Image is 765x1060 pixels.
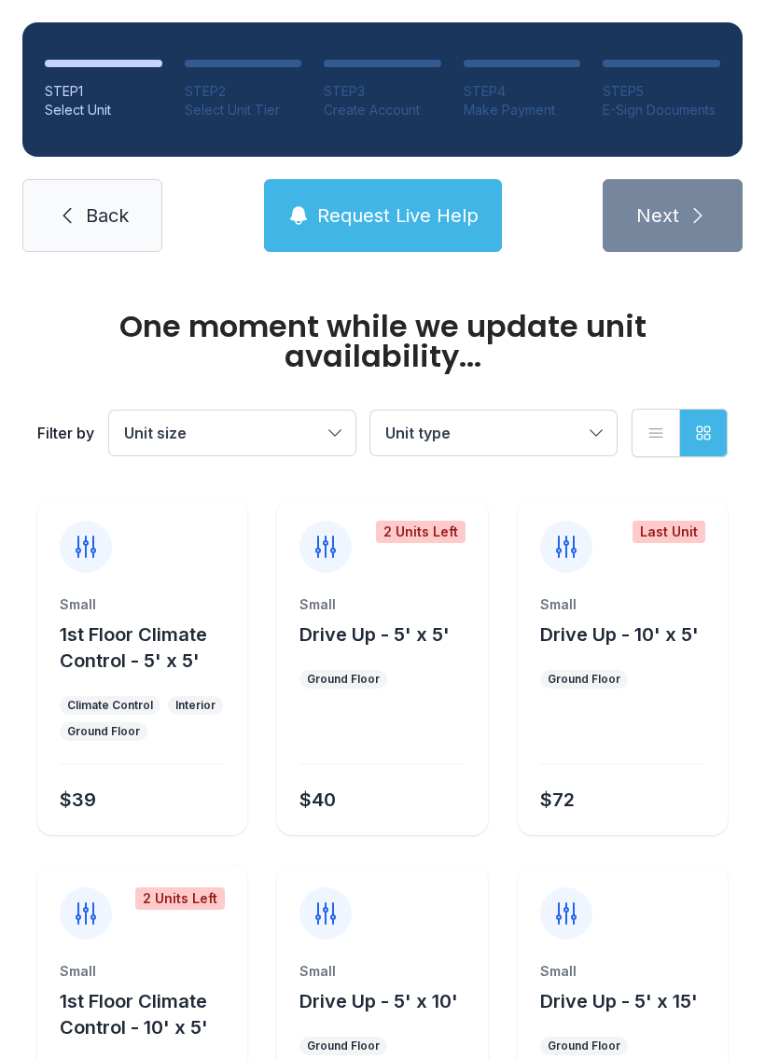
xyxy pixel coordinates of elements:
[540,988,698,1014] button: Drive Up - 5' x 15'
[60,990,208,1039] span: 1st Floor Climate Control - 10' x 5'
[636,202,679,229] span: Next
[385,424,451,442] span: Unit type
[60,621,240,674] button: 1st Floor Climate Control - 5' x 5'
[45,101,162,119] div: Select Unit
[299,990,458,1012] span: Drive Up - 5' x 10'
[307,1039,380,1053] div: Ground Floor
[633,521,705,543] div: Last Unit
[317,202,479,229] span: Request Live Help
[370,411,617,455] button: Unit type
[464,82,581,101] div: STEP 4
[307,672,380,687] div: Ground Floor
[548,1039,620,1053] div: Ground Floor
[124,424,187,442] span: Unit size
[60,623,207,672] span: 1st Floor Climate Control - 5' x 5'
[60,595,225,614] div: Small
[60,787,96,813] div: $39
[86,202,129,229] span: Back
[45,82,162,101] div: STEP 1
[540,621,699,648] button: Drive Up - 10' x 5'
[299,623,450,646] span: Drive Up - 5' x 5'
[299,962,465,981] div: Small
[109,411,355,455] button: Unit size
[376,521,466,543] div: 2 Units Left
[60,962,225,981] div: Small
[299,621,450,648] button: Drive Up - 5' x 5'
[540,787,575,813] div: $72
[67,698,153,713] div: Climate Control
[299,595,465,614] div: Small
[60,988,240,1040] button: 1st Floor Climate Control - 10' x 5'
[37,422,94,444] div: Filter by
[464,101,581,119] div: Make Payment
[324,101,441,119] div: Create Account
[185,82,302,101] div: STEP 2
[185,101,302,119] div: Select Unit Tier
[299,988,458,1014] button: Drive Up - 5' x 10'
[540,623,699,646] span: Drive Up - 10' x 5'
[603,82,720,101] div: STEP 5
[540,595,705,614] div: Small
[540,962,705,981] div: Small
[603,101,720,119] div: E-Sign Documents
[37,312,728,371] div: One moment while we update unit availability...
[175,698,216,713] div: Interior
[324,82,441,101] div: STEP 3
[540,990,698,1012] span: Drive Up - 5' x 15'
[67,724,140,739] div: Ground Floor
[548,672,620,687] div: Ground Floor
[299,787,336,813] div: $40
[135,887,225,910] div: 2 Units Left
